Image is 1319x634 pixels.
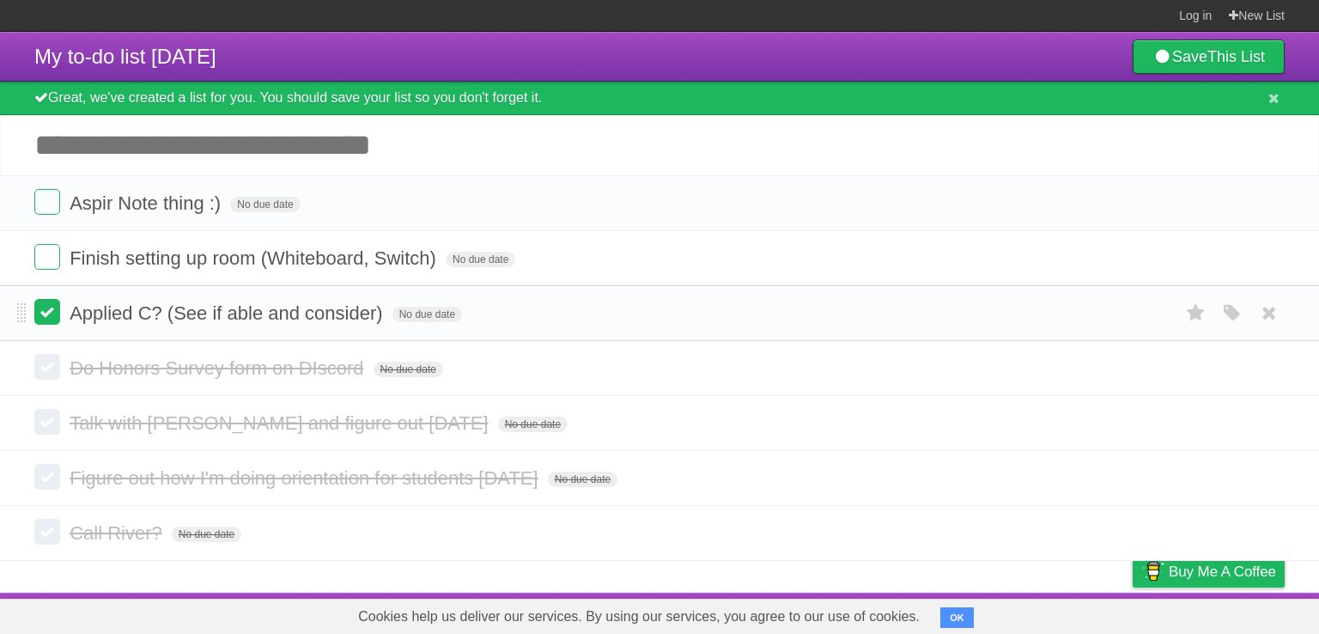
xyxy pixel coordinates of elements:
span: No due date [230,197,300,212]
a: Buy me a coffee [1133,556,1285,588]
a: Developers [961,597,1030,630]
span: Applied C? (See if able and consider) [70,302,386,324]
span: Call River? [70,522,167,544]
span: Aspir Note thing :) [70,192,225,214]
span: Cookies help us deliver our services. By using our services, you agree to our use of cookies. [341,600,937,634]
span: Talk with [PERSON_NAME] and figure out [DATE] [70,412,492,434]
label: Done [34,519,60,545]
span: No due date [374,362,443,377]
label: Done [34,244,60,270]
label: Done [34,354,60,380]
span: No due date [498,417,568,432]
span: No due date [548,472,617,487]
b: This List [1207,48,1265,65]
a: Suggest a feature [1176,597,1285,630]
a: SaveThis List [1133,40,1285,74]
img: Buy me a coffee [1141,557,1164,586]
span: No due date [446,252,515,267]
button: OK [940,607,974,628]
label: Done [34,189,60,215]
span: No due date [172,527,241,542]
label: Done [34,299,60,325]
a: About [904,597,940,630]
label: Done [34,464,60,490]
span: Do Honors Survey form on DIscord [70,357,368,379]
a: Privacy [1110,597,1155,630]
label: Done [34,409,60,435]
span: Buy me a coffee [1169,557,1276,587]
span: No due date [392,307,462,322]
label: Star task [1180,299,1213,327]
span: Finish setting up room (Whiteboard, Switch) [70,247,441,269]
span: Figure out how I'm doing orientation for students [DATE] [70,467,543,489]
span: My to-do list [DATE] [34,45,216,68]
a: Terms [1052,597,1090,630]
